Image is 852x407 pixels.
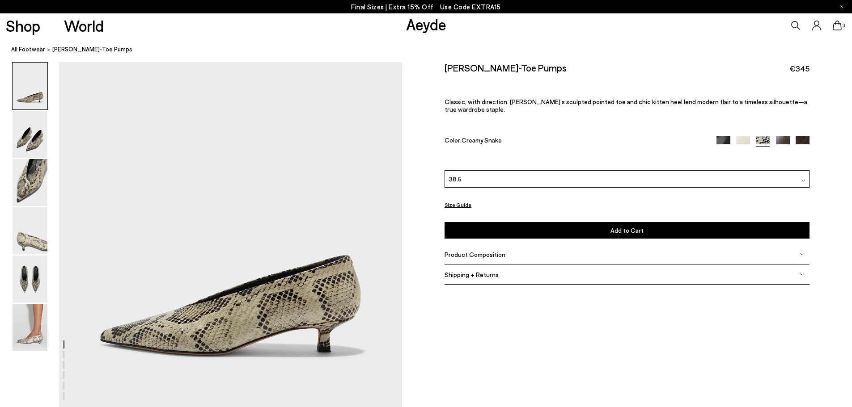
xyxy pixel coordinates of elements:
span: Shipping + Returns [445,271,499,278]
img: Clara Pointed-Toe Pumps - Image 5 [13,256,47,302]
button: Size Guide [445,199,471,210]
p: Classic, with direction. [PERSON_NAME]’s sculpted pointed toe and chic kitten heel lend modern fl... [445,98,810,113]
button: Add to Cart [445,222,810,239]
p: Final Sizes | Extra 15% Off [351,1,501,13]
nav: breadcrumb [11,38,852,62]
span: Creamy Snake [462,136,502,144]
span: Product Composition [445,251,505,258]
span: Navigate to /collections/ss25-final-sizes [440,3,501,11]
a: World [64,18,104,34]
div: Color: [445,136,705,147]
img: Clara Pointed-Toe Pumps - Image 3 [13,159,47,206]
a: All Footwear [11,45,45,54]
span: [PERSON_NAME]-Toe Pumps [52,45,132,54]
img: svg%3E [800,252,805,256]
span: €345 [789,63,810,74]
a: Shop [6,18,40,34]
span: 3 [842,23,846,28]
img: Clara Pointed-Toe Pumps - Image 2 [13,111,47,158]
span: Add to Cart [610,227,644,234]
a: Aeyde [406,15,446,34]
img: svg%3E [801,178,805,183]
h2: [PERSON_NAME]-Toe Pumps [445,62,567,73]
img: Clara Pointed-Toe Pumps - Image 6 [13,304,47,351]
img: svg%3E [800,272,805,277]
span: 38.5 [449,174,462,184]
a: 3 [833,21,842,30]
img: Clara Pointed-Toe Pumps - Image 1 [13,63,47,109]
img: Clara Pointed-Toe Pumps - Image 4 [13,207,47,254]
